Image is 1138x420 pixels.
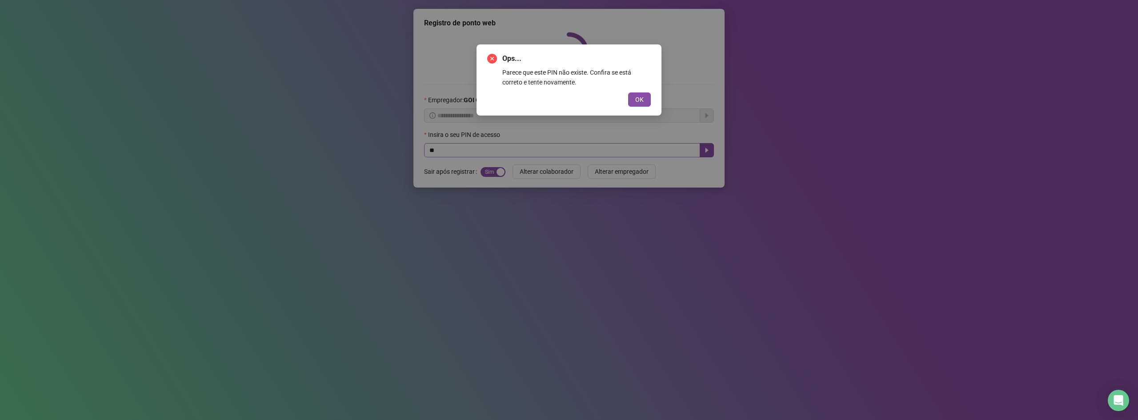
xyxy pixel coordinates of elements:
[502,68,651,87] div: Parece que este PIN não existe. Confira se está correto e tente novamente.
[1108,390,1129,411] div: Open Intercom Messenger
[502,53,651,64] span: Ops...
[487,54,497,64] span: close-circle
[635,95,644,104] span: OK
[628,92,651,107] button: OK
